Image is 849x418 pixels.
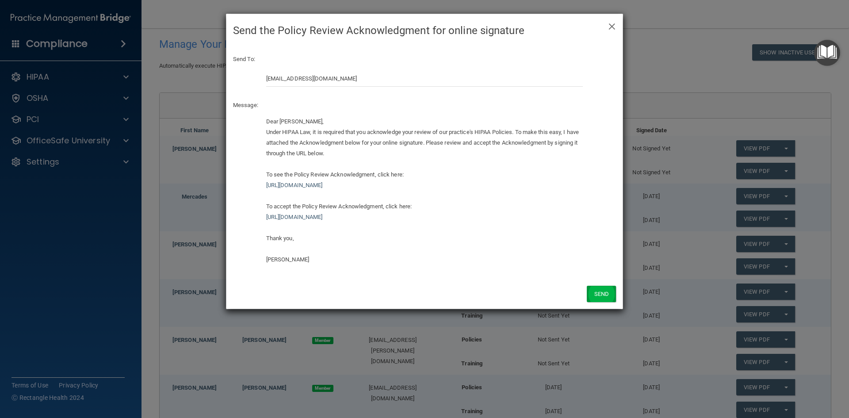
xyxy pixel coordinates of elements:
[233,100,616,111] p: Message:
[266,182,323,188] a: [URL][DOMAIN_NAME]
[608,16,616,34] span: ×
[233,21,616,40] h4: Send the Policy Review Acknowledgment for online signature
[587,286,616,302] button: Send
[266,70,583,87] input: Email Address
[266,214,323,220] a: [URL][DOMAIN_NAME]
[233,54,616,65] p: Send To:
[814,40,840,66] button: Open Resource Center
[805,357,838,391] iframe: Drift Widget Chat Controller
[266,116,583,265] div: Dear [PERSON_NAME], Under HIPAA Law, it is required that you acknowledge your review of our pract...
